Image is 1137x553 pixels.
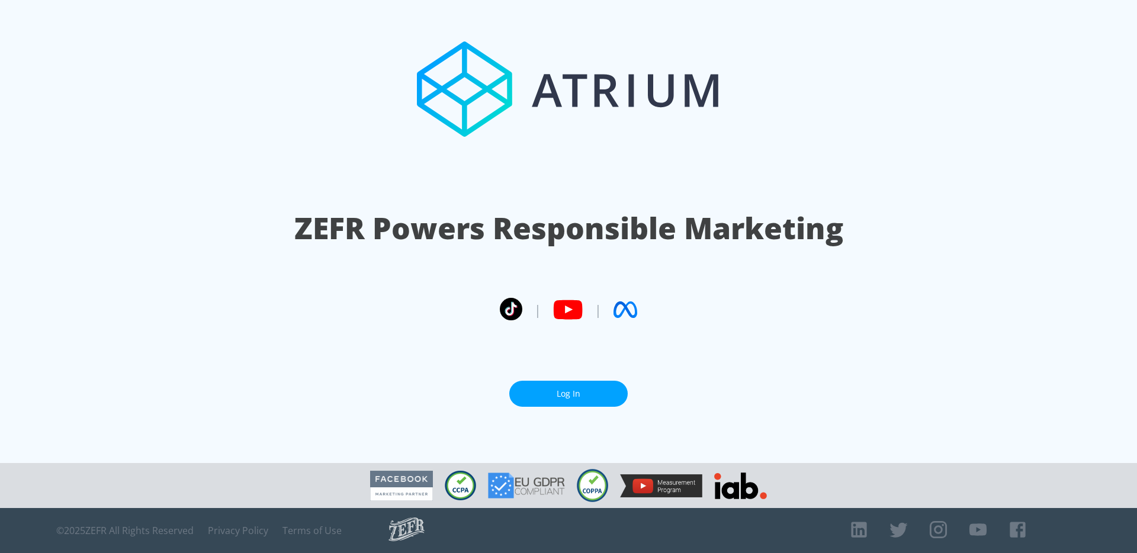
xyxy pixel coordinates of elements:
h1: ZEFR Powers Responsible Marketing [294,208,843,249]
a: Privacy Policy [208,525,268,536]
a: Log In [509,381,628,407]
img: GDPR Compliant [488,472,565,499]
img: IAB [714,472,767,499]
span: | [534,301,541,319]
img: COPPA Compliant [577,469,608,502]
a: Terms of Use [282,525,342,536]
img: Facebook Marketing Partner [370,471,433,501]
img: CCPA Compliant [445,471,476,500]
span: | [595,301,602,319]
span: © 2025 ZEFR All Rights Reserved [56,525,194,536]
img: YouTube Measurement Program [620,474,702,497]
